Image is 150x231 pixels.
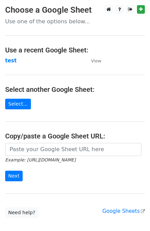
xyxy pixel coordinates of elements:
small: Example: [URL][DOMAIN_NAME] [5,157,76,162]
small: View [91,58,101,63]
a: Need help? [5,207,38,218]
h3: Choose a Google Sheet [5,5,145,15]
input: Paste your Google Sheet URL here [5,143,141,156]
a: Google Sheets [102,208,145,214]
h4: Use a recent Google Sheet: [5,46,145,54]
p: Use one of the options below... [5,18,145,25]
a: test [5,58,16,64]
a: View [84,58,101,64]
iframe: Chat Widget [116,198,150,231]
a: Select... [5,99,31,109]
input: Next [5,171,23,181]
h4: Select another Google Sheet: [5,85,145,94]
h4: Copy/paste a Google Sheet URL: [5,132,145,140]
